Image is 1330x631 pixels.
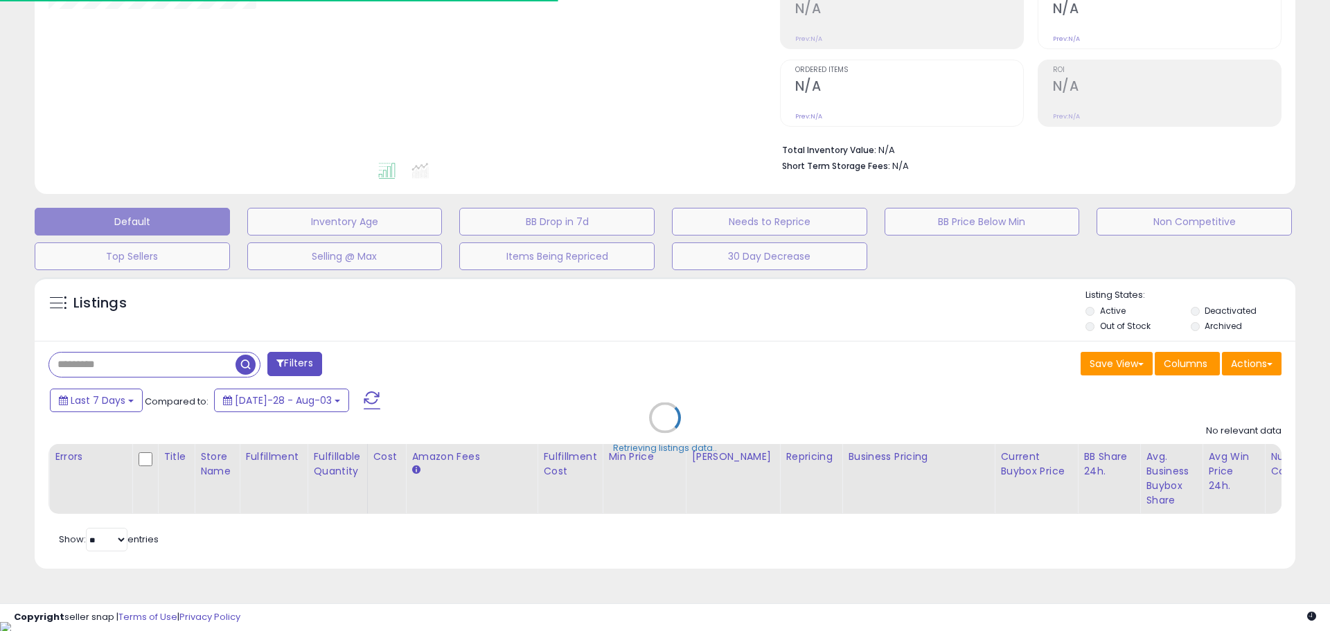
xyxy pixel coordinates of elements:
[14,610,64,623] strong: Copyright
[795,1,1023,19] h2: N/A
[885,208,1080,235] button: BB Price Below Min
[795,112,822,121] small: Prev: N/A
[892,159,909,172] span: N/A
[613,442,717,454] div: Retrieving listings data..
[782,160,890,172] b: Short Term Storage Fees:
[782,144,876,156] b: Total Inventory Value:
[1053,1,1281,19] h2: N/A
[1053,112,1080,121] small: Prev: N/A
[1097,208,1292,235] button: Non Competitive
[795,35,822,43] small: Prev: N/A
[795,78,1023,97] h2: N/A
[1053,78,1281,97] h2: N/A
[35,208,230,235] button: Default
[795,66,1023,74] span: Ordered Items
[459,208,655,235] button: BB Drop in 7d
[459,242,655,270] button: Items Being Repriced
[247,242,443,270] button: Selling @ Max
[672,242,867,270] button: 30 Day Decrease
[118,610,177,623] a: Terms of Use
[247,208,443,235] button: Inventory Age
[35,242,230,270] button: Top Sellers
[1053,35,1080,43] small: Prev: N/A
[1053,66,1281,74] span: ROI
[672,208,867,235] button: Needs to Reprice
[782,141,1271,157] li: N/A
[179,610,240,623] a: Privacy Policy
[14,611,240,624] div: seller snap | |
